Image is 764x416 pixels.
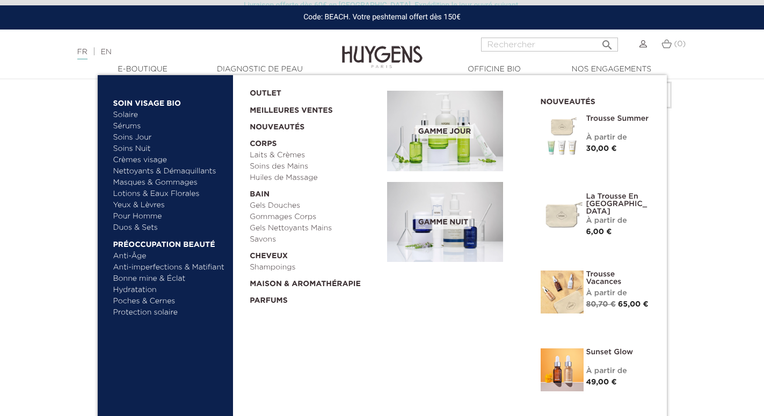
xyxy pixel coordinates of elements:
[541,271,584,313] img: La Trousse vacances
[586,348,651,356] a: Sunset Glow
[250,172,380,184] a: Huiles de Massage
[586,215,651,227] div: À partir de
[113,200,225,211] a: Yeux & Lèvres
[250,234,380,245] a: Savons
[586,271,651,286] a: Trousse Vacances
[113,233,225,251] a: Préoccupation beauté
[250,223,380,234] a: Gels Nettoyants Mains
[586,193,651,215] a: La Trousse en [GEOGRAPHIC_DATA]
[113,211,225,222] a: Pour Homme
[72,46,310,59] div: |
[113,132,225,143] a: Soins Jour
[387,182,503,262] img: routine_nuit_banner.jpg
[113,92,225,110] a: Soin Visage Bio
[387,91,525,171] a: Gamme jour
[618,301,649,308] span: 65,00 €
[250,133,380,150] a: Corps
[387,91,503,171] img: routine_jour_banner.jpg
[113,296,225,307] a: Poches & Cernes
[113,251,225,262] a: Anti-Âge
[586,378,617,386] span: 49,00 €
[250,83,370,99] a: OUTLET
[541,193,584,236] img: La Trousse en Coton
[250,200,380,211] a: Gels Douches
[250,245,380,262] a: Cheveux
[586,301,616,308] span: 80,70 €
[441,64,548,75] a: Officine Bio
[113,307,225,318] a: Protection solaire
[113,166,225,177] a: Nettoyants & Démaquillants
[113,143,216,155] a: Soins Nuit
[250,150,380,161] a: Laits & Crèmes
[250,273,380,290] a: Maison & Aromathérapie
[598,34,617,49] button: 
[77,48,88,60] a: FR
[387,182,525,262] a: Gamme nuit
[113,121,225,132] a: Sérums
[113,188,225,200] a: Lotions & Eaux Florales
[113,284,225,296] a: Hydratation
[113,262,225,273] a: Anti-imperfections & Matifiant
[481,38,618,52] input: Rechercher
[100,48,111,56] a: EN
[250,116,380,133] a: Nouveautés
[342,28,423,70] img: Huygens
[113,155,225,166] a: Crèmes visage
[558,64,665,75] a: Nos engagements
[206,64,314,75] a: Diagnostic de peau
[113,110,225,121] a: Solaire
[416,125,474,138] span: Gamme jour
[113,222,225,233] a: Duos & Sets
[586,145,617,152] span: 30,00 €
[250,262,380,273] a: Shampoings
[250,99,370,116] a: Meilleures Ventes
[541,94,651,107] h2: Nouveautés
[586,288,651,299] div: À partir de
[250,161,380,172] a: Soins des Mains
[541,348,584,391] img: Sunset glow- un teint éclatant
[586,228,612,236] span: 6,00 €
[586,132,651,143] div: À partir de
[250,290,380,306] a: Parfums
[601,35,614,48] i: 
[586,115,651,122] a: Trousse Summer
[586,366,651,377] div: À partir de
[674,40,686,48] span: (0)
[541,115,584,158] img: Trousse Summer
[250,184,380,200] a: Bain
[113,273,225,284] a: Bonne mine & Éclat
[250,211,380,223] a: Gommages Corps
[416,216,471,229] span: Gamme nuit
[89,64,197,75] a: E-Boutique
[113,177,225,188] a: Masques & Gommages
